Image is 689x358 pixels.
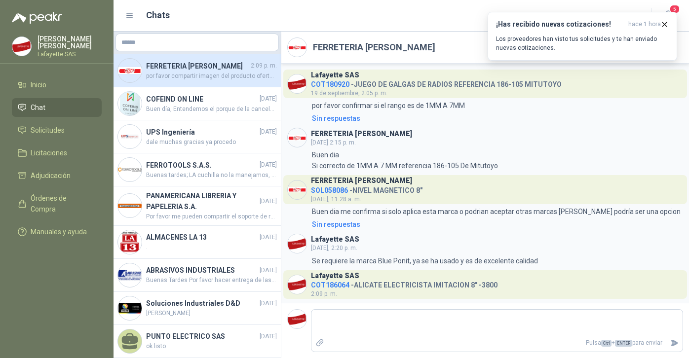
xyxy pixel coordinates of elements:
[311,334,328,352] label: Adjuntar archivos
[288,38,306,57] img: Company Logo
[12,166,102,185] a: Adjudicación
[313,40,435,54] h2: FERRETERIA [PERSON_NAME]
[311,290,337,297] span: 2:09 p. m.
[311,90,387,97] span: 19 de septiembre, 2:05 p. m.
[311,139,356,146] span: [DATE] 2:15 p. m.
[311,178,412,183] h3: FERRETERIA [PERSON_NAME]
[31,102,45,113] span: Chat
[312,206,681,217] p: Buen dia me confirma si solo aplica esta marca o podrian aceptar otras marcas [PERSON_NAME] podrí...
[312,149,498,171] p: Buen dia Si correcto de 1MM A 7 MM referencia 186-105 De Mitutoyo
[38,36,102,49] p: [PERSON_NAME] [PERSON_NAME]
[311,72,359,78] h3: Lafayette SAS
[31,226,87,237] span: Manuales y ayuda
[311,237,359,242] h3: Lafayette SAS
[31,193,92,215] span: Órdenes de Compra
[114,153,281,186] a: Company LogoFERROTOOLS S.A.S.[DATE]Buenas tardes; LA cuchilla no la manejamos, solo el producto c...
[260,299,277,308] span: [DATE]
[288,74,306,93] img: Company Logo
[288,128,306,147] img: Company Logo
[146,94,258,105] h4: COFEIND ON LINE
[146,138,277,147] span: dale muchas gracias ya procedo
[659,7,677,25] button: 5
[118,158,142,181] img: Company Logo
[146,342,277,351] span: ok listo
[114,259,281,292] a: Company LogoABRASIVOS INDUSTRIALES[DATE]Buenas Tardes Por favor hacer entrega de las 9 unidades
[114,292,281,325] a: Company LogoSoluciones Industriales D&D[DATE][PERSON_NAME]
[12,75,102,94] a: Inicio
[114,120,281,153] a: Company LogoUPS Ingeniería[DATE]dale muchas gracias ya procedo
[12,143,102,162] a: Licitaciones
[496,20,624,29] h3: ¡Has recibido nuevas cotizaciones!
[146,298,258,309] h4: Soluciones Industriales D&D
[12,222,102,241] a: Manuales y ayuda
[288,234,306,253] img: Company Logo
[311,273,359,279] h3: Lafayette SAS
[312,219,360,230] div: Sin respuestas
[488,12,677,61] button: ¡Has recibido nuevas cotizaciones!hace 1 hora Los proveedores han visto tus solicitudes y te han ...
[114,186,281,226] a: Company LogoPANAMERICANA LIBRERIA Y PAPELERIA S.A.[DATE]Por favor me pueden compartir el soporte ...
[12,12,62,24] img: Logo peakr
[328,334,667,352] p: Pulsa + para enviar
[146,212,277,221] span: Por favor me pueden compartir el soporte de recibido ya que no se encuentra la mercancía
[118,125,142,148] img: Company Logo
[260,233,277,242] span: [DATE]
[31,125,65,136] span: Solicitudes
[31,147,67,158] span: Licitaciones
[114,325,281,358] a: PUNTO ELECTRICO SAS[DATE]ok listo
[311,80,349,88] span: COT180920
[146,309,277,318] span: [PERSON_NAME]
[312,255,538,266] p: Se requiere la marca Blue Ponit, ya se ha usado y es de excelente calidad
[311,196,361,203] span: [DATE], 11:28 a. m.
[310,219,683,230] a: Sin respuestas
[146,276,277,285] span: Buenas Tardes Por favor hacer entrega de las 9 unidades
[146,127,258,138] h4: UPS Ingeniería
[146,243,277,252] span: .
[114,87,281,120] a: Company LogoCOFEIND ON LINE[DATE]Buen día, Entendemos el porque de la cancelación y solicitamos d...
[311,184,422,193] h4: - NIVEL MAGNETICO 8"
[311,281,349,289] span: COT186064
[146,331,258,342] h4: PUNTO ELECTRICO SAS
[260,266,277,275] span: [DATE]
[31,170,71,181] span: Adjudicación
[146,72,277,81] span: por favor compartir imagen del producto ofertadp
[311,279,498,288] h4: - ALICATE ELECTRICISTA IMITACION 8" -3800
[146,61,249,72] h4: FERRETERIA [PERSON_NAME]
[31,79,46,90] span: Inicio
[496,35,669,52] p: Los proveedores han visto tus solicitudes y te han enviado nuevas cotizaciones.
[12,37,31,56] img: Company Logo
[146,190,258,212] h4: PANAMERICANA LIBRERIA Y PAPELERIA S.A.
[260,332,277,341] span: [DATE]
[601,340,612,347] span: Ctrl
[311,186,348,194] span: SOL058086
[146,105,277,114] span: Buen día, Entendemos el porque de la cancelación y solicitamos disculpa por los inconvenientes ca...
[669,4,680,14] span: 5
[38,51,102,57] p: Lafayette SAS
[251,61,277,71] span: 2:09 p. m.
[311,245,357,251] span: [DATE], 2:20 p. m.
[118,296,142,320] img: Company Logo
[312,113,360,124] div: Sin respuestas
[118,230,142,254] img: Company Logo
[312,100,465,111] p: por favor confirmar si el rango es de 1MM A 7MM
[310,113,683,124] a: Sin respuestas
[288,275,306,294] img: Company Logo
[146,8,170,22] h1: Chats
[628,20,661,29] span: hace 1 hora
[12,98,102,117] a: Chat
[146,160,258,171] h4: FERROTOOLS S.A.S.
[12,121,102,140] a: Solicitudes
[118,263,142,287] img: Company Logo
[311,131,412,137] h3: FERRETERIA [PERSON_NAME]
[146,171,277,180] span: Buenas tardes; LA cuchilla no la manejamos, solo el producto completo.
[260,127,277,137] span: [DATE]
[288,180,306,199] img: Company Logo
[118,59,142,82] img: Company Logo
[146,232,258,243] h4: ALMACENES LA 13
[615,340,632,347] span: ENTER
[12,189,102,218] a: Órdenes de Compra
[114,54,281,87] a: Company LogoFERRETERIA [PERSON_NAME]2:09 p. m.por favor compartir imagen del producto ofertadp
[311,78,562,87] h4: - JUEGO DE GALGAS DE RADIOS REFERENCIA 186-105 MITUTOYO
[288,310,306,328] img: Company Logo
[312,301,467,312] p: por favor compartir imagen del producto ofertadp
[260,197,277,206] span: [DATE]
